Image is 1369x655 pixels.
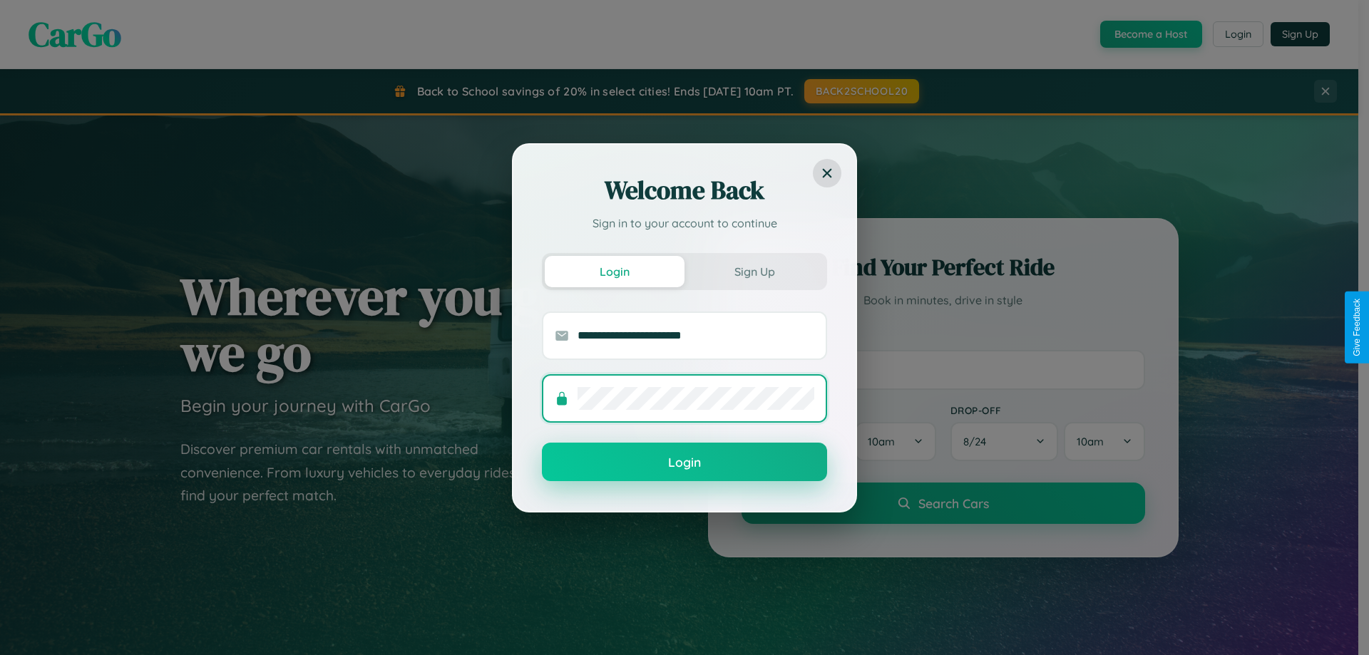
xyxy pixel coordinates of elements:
[1352,299,1362,356] div: Give Feedback
[542,173,827,207] h2: Welcome Back
[542,443,827,481] button: Login
[542,215,827,232] p: Sign in to your account to continue
[684,256,824,287] button: Sign Up
[545,256,684,287] button: Login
